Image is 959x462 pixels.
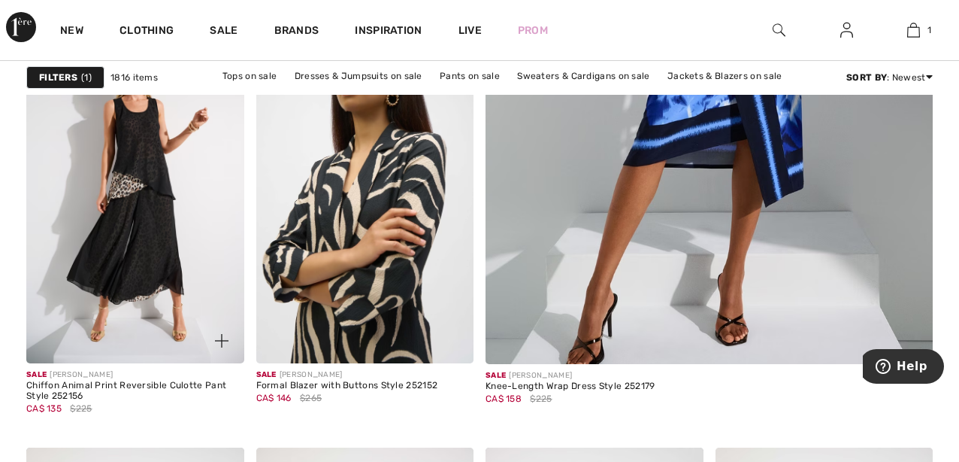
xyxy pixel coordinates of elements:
[110,71,158,84] span: 1816 items
[215,334,228,348] img: plus_v2.svg
[39,71,77,84] strong: Filters
[415,86,489,105] a: Skirts on sale
[510,66,657,86] a: Sweaters & Cardigans on sale
[6,12,36,42] img: 1ère Avenue
[846,71,933,84] div: : Newest
[486,371,506,380] span: Sale
[256,370,277,379] span: Sale
[355,24,422,40] span: Inspiration
[828,21,865,40] a: Sign In
[287,66,430,86] a: Dresses & Jumpsuits on sale
[26,369,244,381] div: [PERSON_NAME]
[26,370,47,379] span: Sale
[863,349,944,387] iframe: Opens a widget where you can find more information
[518,23,548,38] a: Prom
[256,37,474,363] img: Formal Blazer with Buttons Style 252152. Black/parchment
[210,24,237,40] a: Sale
[530,392,552,406] span: $225
[458,23,482,38] a: Live
[119,24,174,40] a: Clothing
[274,24,319,40] a: Brands
[773,21,785,39] img: search the website
[215,66,285,86] a: Tops on sale
[486,394,522,404] span: CA$ 158
[70,402,92,415] span: $225
[486,370,655,381] div: [PERSON_NAME]
[256,381,438,391] div: Formal Blazer with Buttons Style 252152
[60,24,83,40] a: New
[927,23,931,37] span: 1
[300,391,322,405] span: $265
[907,21,920,39] img: My Bag
[492,86,589,105] a: Outerwear on sale
[881,21,946,39] a: 1
[432,66,507,86] a: Pants on sale
[26,37,244,363] a: Chiffon Animal Print Reversible Culotte Pant Style 252156. Beige/Black
[26,381,244,402] div: Chiffon Animal Print Reversible Culotte Pant Style 252156
[846,72,887,83] strong: Sort By
[486,381,655,392] div: Knee-Length Wrap Dress Style 252179
[256,393,292,403] span: CA$ 146
[256,369,438,381] div: [PERSON_NAME]
[660,66,790,86] a: Jackets & Blazers on sale
[840,21,853,39] img: My Info
[81,71,92,84] span: 1
[26,403,62,414] span: CA$ 135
